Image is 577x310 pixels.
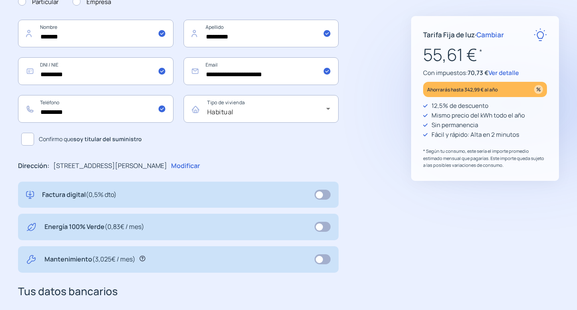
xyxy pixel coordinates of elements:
span: Cambiar [476,30,504,39]
mat-label: Tipo de vivienda [207,99,245,106]
p: Con impuestos: [423,68,547,78]
p: Ahorrarás hasta 342,99 € al año [427,85,498,94]
p: 55,61 € [423,41,547,68]
p: Mantenimiento [44,254,135,265]
span: (0,5% dto) [86,190,117,199]
span: Habitual [207,107,234,116]
p: Sin permanencia [432,120,478,130]
p: 12,5% de descuento [432,101,488,111]
p: Tarifa Fija de luz · [423,29,504,40]
img: rate-E.svg [534,28,547,41]
p: Dirección: [18,161,49,171]
p: Modificar [171,161,200,171]
img: energy-green.svg [26,222,36,232]
span: Ver detalle [488,69,519,77]
p: Energía 100% Verde [44,222,144,232]
b: soy titular del suministro [73,135,142,143]
span: 70,73 € [468,69,488,77]
span: Confirmo que [39,135,142,144]
h3: Tus datos bancarios [18,283,339,300]
p: [STREET_ADDRESS][PERSON_NAME] [53,161,167,171]
span: (0,83€ / mes) [105,222,144,231]
img: percentage_icon.svg [534,85,543,94]
img: tool.svg [26,254,36,265]
p: Fácil y rápido: Alta en 2 minutos [432,130,519,140]
p: Mismo precio del kWh todo el año [432,111,525,120]
p: * Según tu consumo, este sería el importe promedio estimado mensual que pagarías. Este importe qu... [423,148,547,169]
p: Factura digital [42,190,117,200]
img: digital-invoice.svg [26,190,34,200]
span: (3,025€ / mes) [92,255,135,263]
